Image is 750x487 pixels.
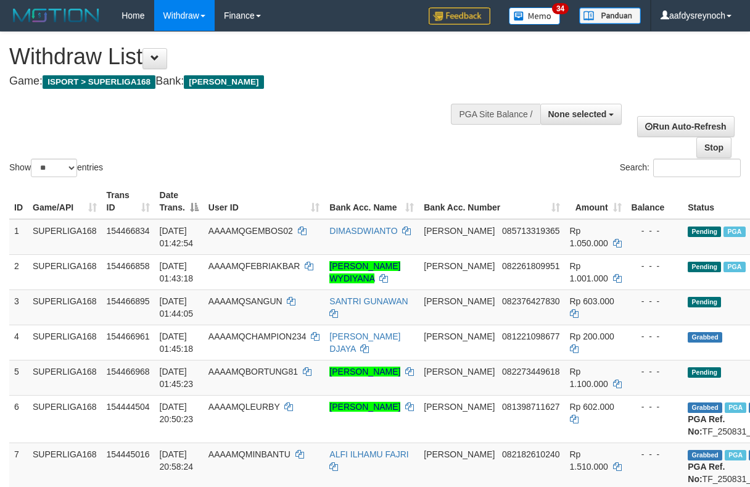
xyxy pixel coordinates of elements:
[570,367,608,389] span: Rp 1.100.000
[424,331,495,341] span: [PERSON_NAME]
[160,449,194,472] span: [DATE] 20:58:24
[28,395,102,443] td: SUPERLIGA168
[9,360,28,395] td: 5
[329,226,397,236] a: DIMASDWIANTO
[184,75,263,89] span: [PERSON_NAME]
[160,367,194,389] span: [DATE] 01:45:23
[107,261,150,271] span: 154466858
[502,331,559,341] span: Copy 081221098677 to clipboard
[208,261,300,271] span: AAAAMQFEBRIAKBAR
[632,295,678,307] div: - - -
[696,137,731,158] a: Stop
[208,449,291,459] span: AAAAMQMINBANTU
[107,449,150,459] span: 154445016
[155,184,204,219] th: Date Trans.: activate to sort column descending
[632,260,678,272] div: - - -
[688,332,722,343] span: Grabbed
[502,449,559,459] span: Copy 082182610240 to clipboard
[419,184,564,219] th: Bank Acc. Number: activate to sort column ascending
[324,184,419,219] th: Bank Acc. Name: activate to sort column ascending
[160,296,194,318] span: [DATE] 01:44:05
[43,75,155,89] span: ISPORT > SUPERLIGA168
[9,159,103,177] label: Show entries
[637,116,734,137] a: Run Auto-Refresh
[632,330,678,343] div: - - -
[570,449,608,472] span: Rp 1.510.000
[688,367,721,378] span: Pending
[725,450,746,460] span: Marked by aafheankoy
[107,226,150,236] span: 154466834
[107,402,150,412] span: 154444504
[688,402,722,413] span: Grabbed
[160,402,194,424] span: [DATE] 20:50:23
[107,367,150,377] span: 154466968
[502,296,559,306] span: Copy 082376427830 to clipboard
[424,226,495,236] span: [PERSON_NAME]
[424,367,495,377] span: [PERSON_NAME]
[329,261,400,283] a: [PERSON_NAME] WYDIYANA
[107,296,150,306] span: 154466895
[329,449,408,459] a: ALFI ILHAMU FAJRI
[570,226,608,248] span: Rp 1.050.000
[28,289,102,325] td: SUPERLIGA168
[28,184,102,219] th: Game/API: activate to sort column ascending
[329,367,400,377] a: [PERSON_NAME]
[653,159,741,177] input: Search:
[723,262,745,272] span: Marked by aafheankoy
[424,449,495,459] span: [PERSON_NAME]
[540,104,622,125] button: None selected
[9,289,28,325] td: 3
[9,254,28,289] td: 2
[9,184,28,219] th: ID
[329,331,400,354] a: [PERSON_NAME] DJAYA
[688,450,722,460] span: Grabbed
[570,331,614,341] span: Rp 200.000
[28,360,102,395] td: SUPERLIGA168
[204,184,325,219] th: User ID: activate to sort column ascending
[208,296,282,306] span: AAAAMQSANGUN
[688,262,721,272] span: Pending
[208,226,293,236] span: AAAAMQGEMBOS02
[632,448,678,460] div: - - -
[579,7,641,24] img: panduan.png
[688,462,725,484] b: PGA Ref. No:
[451,104,540,125] div: PGA Site Balance /
[424,296,495,306] span: [PERSON_NAME]
[28,254,102,289] td: SUPERLIGA168
[502,261,559,271] span: Copy 082261809951 to clipboard
[502,226,559,236] span: Copy 085713319365 to clipboard
[208,402,280,412] span: AAAAMQLEURBY
[208,367,298,377] span: AAAAMQBORTUNG81
[632,225,678,237] div: - - -
[725,402,746,413] span: Marked by aafounsreynich
[208,331,307,341] span: AAAAMQCHAMPION234
[9,44,488,69] h1: Withdraw List
[548,109,607,119] span: None selected
[424,261,495,271] span: [PERSON_NAME]
[429,7,490,25] img: Feedback.jpg
[632,401,678,413] div: - - -
[627,184,683,219] th: Balance
[570,402,614,412] span: Rp 602.000
[620,159,741,177] label: Search:
[160,261,194,283] span: [DATE] 01:43:18
[424,402,495,412] span: [PERSON_NAME]
[502,402,559,412] span: Copy 081398711627 to clipboard
[688,227,721,237] span: Pending
[31,159,77,177] select: Showentries
[160,226,194,248] span: [DATE] 01:42:54
[9,75,488,88] h4: Game: Bank:
[160,331,194,354] span: [DATE] 01:45:18
[329,402,400,412] a: [PERSON_NAME]
[688,297,721,307] span: Pending
[502,367,559,377] span: Copy 082273449618 to clipboard
[509,7,561,25] img: Button%20Memo.svg
[570,261,608,283] span: Rp 1.001.000
[102,184,155,219] th: Trans ID: activate to sort column ascending
[688,414,725,436] b: PGA Ref. No:
[28,325,102,360] td: SUPERLIGA168
[9,325,28,360] td: 4
[9,6,103,25] img: MOTION_logo.png
[9,395,28,443] td: 6
[107,331,150,341] span: 154466961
